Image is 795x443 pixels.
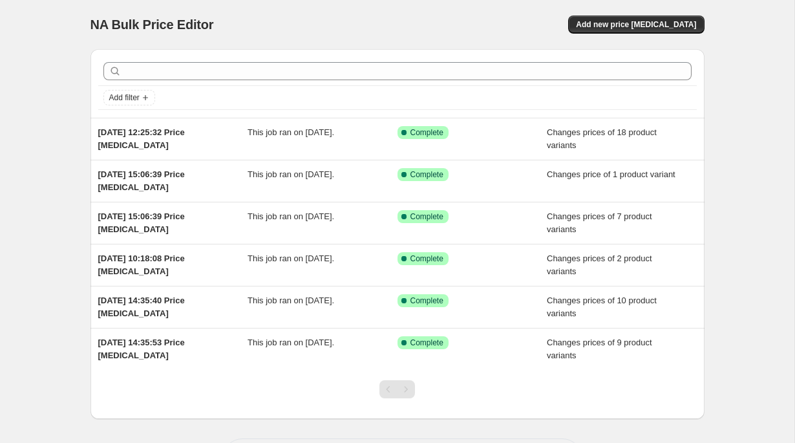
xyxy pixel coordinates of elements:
span: This job ran on [DATE]. [248,254,334,263]
button: Add filter [103,90,155,105]
span: NA Bulk Price Editor [90,17,214,32]
span: This job ran on [DATE]. [248,211,334,221]
span: [DATE] 14:35:53 Price [MEDICAL_DATA] [98,338,185,360]
span: Changes prices of 2 product variants [547,254,652,276]
span: Changes prices of 7 product variants [547,211,652,234]
span: Add new price [MEDICAL_DATA] [576,19,696,30]
span: This job ran on [DATE]. [248,169,334,179]
span: Complete [410,211,443,222]
span: [DATE] 10:18:08 Price [MEDICAL_DATA] [98,254,185,276]
button: Add new price [MEDICAL_DATA] [568,16,704,34]
span: [DATE] 14:35:40 Price [MEDICAL_DATA] [98,296,185,318]
span: [DATE] 12:25:32 Price [MEDICAL_DATA] [98,127,185,150]
span: Complete [410,254,443,264]
span: [DATE] 15:06:39 Price [MEDICAL_DATA] [98,211,185,234]
span: Complete [410,127,443,138]
nav: Pagination [379,380,415,398]
span: [DATE] 15:06:39 Price [MEDICAL_DATA] [98,169,185,192]
span: Complete [410,169,443,180]
span: Changes prices of 9 product variants [547,338,652,360]
span: Changes prices of 10 product variants [547,296,657,318]
span: Complete [410,296,443,306]
span: This job ran on [DATE]. [248,338,334,347]
span: This job ran on [DATE]. [248,127,334,137]
span: Complete [410,338,443,348]
span: Changes price of 1 product variant [547,169,675,179]
span: Add filter [109,92,140,103]
span: This job ran on [DATE]. [248,296,334,305]
span: Changes prices of 18 product variants [547,127,657,150]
